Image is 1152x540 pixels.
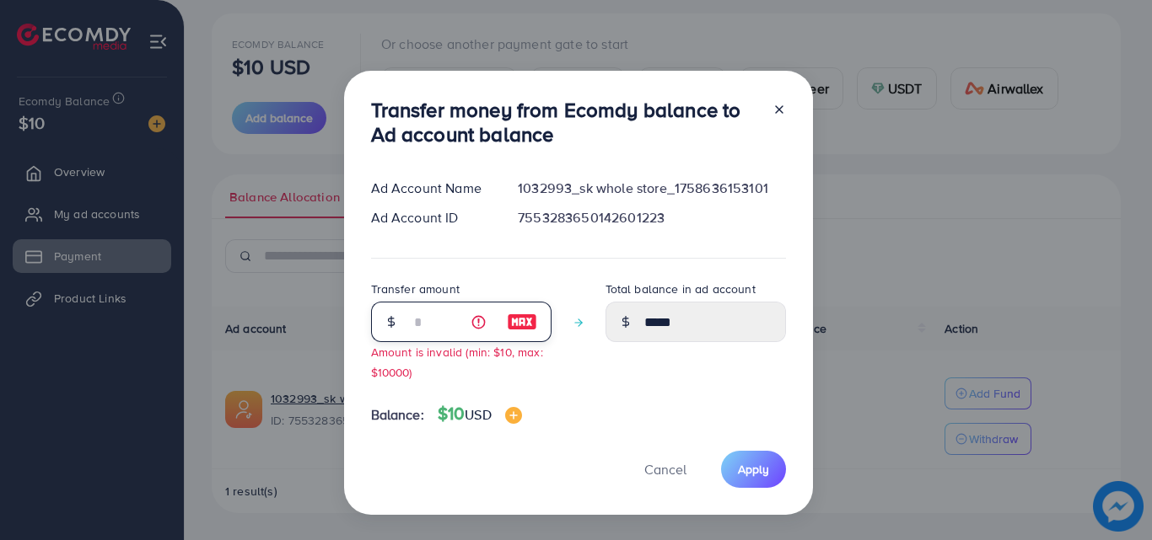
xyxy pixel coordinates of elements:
[465,405,491,424] span: USD
[371,98,759,147] h3: Transfer money from Ecomdy balance to Ad account balance
[738,461,769,478] span: Apply
[371,344,543,379] small: Amount is invalid (min: $10, max: $10000)
[438,404,522,425] h4: $10
[623,451,708,487] button: Cancel
[358,208,505,227] div: Ad Account ID
[721,451,786,487] button: Apply
[504,179,799,198] div: 1032993_sk whole store_1758636153101
[644,460,686,479] span: Cancel
[504,208,799,227] div: 7553283650142601223
[606,281,756,297] label: Total balance in ad account
[505,407,522,424] img: image
[371,405,424,425] span: Balance:
[358,179,505,198] div: Ad Account Name
[507,312,537,332] img: image
[371,281,460,297] label: Transfer amount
